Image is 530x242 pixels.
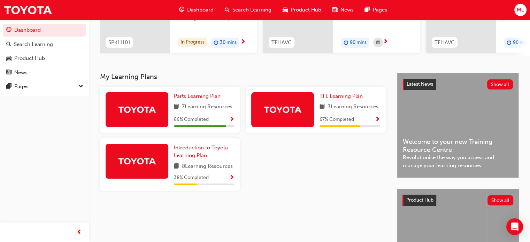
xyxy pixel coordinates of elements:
span: duration-icon [214,38,218,47]
span: Search Learning [232,6,271,14]
button: Show Progress [375,115,380,124]
span: Show Progress [375,117,380,123]
span: Product Hub [406,197,433,203]
span: car-icon [6,55,11,62]
span: TFLIAVC [271,39,292,47]
button: ML [514,4,527,16]
img: Trak [118,155,156,167]
span: Welcome to your new Training Resource Centre [403,138,513,154]
span: book-icon [320,103,325,111]
span: Parts Learning Plan [174,93,221,99]
span: 8 Learning Resources [182,162,233,171]
span: next-icon [383,39,388,45]
span: 90 mins [513,39,530,47]
a: Product HubShow all [402,195,513,206]
a: Search Learning [3,38,86,51]
img: Trak [3,2,52,18]
span: book-icon [174,162,179,171]
span: 3 Learning Resources [328,103,378,111]
div: Open Intercom Messenger [506,218,523,235]
span: SPK11101 [108,39,130,47]
div: Pages [14,83,29,91]
span: next-icon [240,39,246,45]
a: Parts Learning Plan [174,92,223,100]
a: pages-iconPages [359,3,393,17]
span: news-icon [332,6,338,14]
span: ML [517,6,524,14]
button: Show all [487,79,513,89]
span: 67 % Completed [320,116,354,124]
a: car-iconProduct Hub [277,3,327,17]
span: 38 % Completed [174,174,209,182]
span: Dashboard [187,6,214,14]
span: book-icon [174,103,179,111]
div: Product Hub [14,54,45,62]
span: pages-icon [365,6,370,14]
button: Show Progress [229,173,235,182]
span: search-icon [225,6,230,14]
span: car-icon [283,6,288,14]
div: In Progress [178,38,207,47]
span: Show Progress [229,117,235,123]
span: news-icon [6,70,11,76]
button: DashboardSearch LearningProduct HubNews [3,22,86,80]
a: guage-iconDashboard [174,3,219,17]
span: guage-icon [6,27,11,33]
a: news-iconNews [327,3,359,17]
img: Trak [118,103,156,116]
span: duration-icon [344,38,348,47]
div: Search Learning [14,40,53,48]
span: 30 mins [220,39,237,47]
span: TFLIAVC [435,39,455,47]
span: guage-icon [179,6,184,14]
span: search-icon [6,41,11,48]
span: prev-icon [77,228,82,237]
button: Show all [487,195,514,205]
span: 90 mins [350,39,367,47]
span: Introduction to Toyota Learning Plan [174,145,228,159]
span: TFL Learning Plan [320,93,363,99]
a: Latest NewsShow allWelcome to your new Training Resource CentreRevolutionise the way you access a... [397,73,519,178]
span: Show Progress [229,175,235,181]
a: search-iconSearch Learning [219,3,277,17]
span: duration-icon [507,38,512,47]
button: Pages [3,80,86,93]
a: Product Hub [3,52,86,65]
a: News [3,66,86,79]
span: Product Hub [291,6,321,14]
span: Pages [373,6,387,14]
span: 7 Learning Resources [182,103,232,111]
span: News [340,6,354,14]
span: pages-icon [6,84,11,90]
h3: My Learning Plans [100,73,386,81]
a: TFL Learning Plan [320,92,366,100]
span: down-icon [78,82,83,91]
span: calendar-icon [376,38,380,47]
span: Revolutionise the way you access and manage your learning resources. [403,154,513,169]
span: Latest News [407,81,433,87]
img: Trak [263,103,302,116]
button: Show Progress [229,115,235,124]
span: 86 % Completed [174,116,209,124]
a: Latest NewsShow all [403,79,513,90]
a: Dashboard [3,24,86,37]
a: Introduction to Toyota Learning Plan [174,144,235,159]
div: News [14,69,28,77]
